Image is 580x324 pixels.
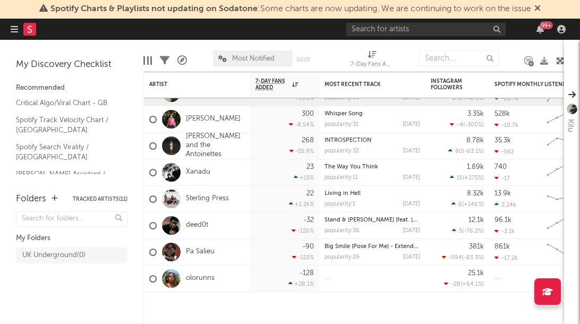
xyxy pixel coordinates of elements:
[186,115,241,124] a: [PERSON_NAME]
[306,164,314,170] div: 23
[325,217,473,223] a: Stand & [PERSON_NAME] (feat. [GEOGRAPHIC_DATA])
[494,243,510,250] div: 861k
[22,249,86,262] div: UK Underground ( 0 )
[186,194,229,203] a: Sterling Press
[16,248,127,263] a: UK Underground(0)
[303,217,314,224] div: -32
[464,228,482,234] span: -76.2 %
[325,164,420,170] div: The Way You Think
[302,137,314,144] div: 268
[494,201,516,208] div: 2.24k
[494,95,519,102] div: -26.7k
[403,201,420,207] div: [DATE]
[449,255,462,261] span: -594
[463,96,482,101] span: +42.1 %
[325,217,420,223] div: Stand & Lean (feat. Klyrae)
[73,197,127,202] button: Tracked Artists(11)
[325,111,363,117] a: Whisper Song
[464,202,482,208] span: +146 %
[289,121,314,128] div: -8.54 %
[403,122,420,127] div: [DATE]
[289,201,314,208] div: +1.2k %
[177,45,187,76] div: A&R Pipeline
[186,221,208,230] a: deed0t
[403,254,420,260] div: [DATE]
[143,45,152,76] div: Edit Columns
[294,174,314,181] div: +15 %
[442,254,484,261] div: ( )
[450,121,484,128] div: ( )
[302,110,314,117] div: 300
[455,149,463,155] span: 80
[325,191,420,197] div: Living in Hell
[302,243,314,250] div: -90
[494,110,510,117] div: 528k
[467,164,484,170] div: 1.89k
[419,50,499,66] input: Search...
[431,78,468,91] div: Instagram Followers
[16,141,117,163] a: Spotify Search Virality / [GEOGRAPHIC_DATA]
[325,244,432,250] a: Big Smile (Pose For Me) - Extended Mix
[325,191,361,197] a: Living in Hell
[351,45,393,76] div: 7-Day Fans Added (7-Day Fans Added)
[186,168,210,177] a: Xanadu
[403,148,420,154] div: [DATE]
[292,254,314,261] div: -122 %
[16,82,127,95] div: Recommended
[296,57,310,63] button: Save
[451,282,460,287] span: -28
[351,58,393,71] div: 7-Day Fans Added (7-Day Fans Added)
[325,81,404,88] div: Most Recent Track
[468,270,484,277] div: 25.1k
[457,175,463,181] span: 15
[325,164,378,170] a: The Way You Think
[464,149,482,155] span: -63.1 %
[464,175,482,181] span: +275 %
[300,270,314,277] div: -128
[457,122,463,128] span: -4
[450,174,484,181] div: ( )
[462,282,482,287] span: +64.1 %
[452,96,461,101] span: 172
[149,81,229,88] div: Artist
[325,244,420,250] div: Big Smile (Pose For Me) - Extended Mix
[16,211,127,227] input: Search for folders...
[403,228,420,234] div: [DATE]
[494,164,507,170] div: 740
[16,232,127,245] div: My Folders
[540,21,553,29] div: 99 +
[564,119,577,132] div: Kilu
[494,190,511,197] div: 13.9k
[452,227,484,234] div: ( )
[469,243,484,250] div: 381k
[292,227,314,234] div: -126 %
[403,175,420,181] div: [DATE]
[444,280,484,287] div: ( )
[186,248,215,257] a: Pa Salieu
[16,114,117,136] a: Spotify Track Velocity Chart / [GEOGRAPHIC_DATA]
[325,201,355,207] div: popularity: 1
[16,97,117,109] a: Critical Algo/Viral Chart - GB
[466,137,484,144] div: 8.78k
[468,217,484,224] div: 12.1k
[448,148,484,155] div: ( )
[50,5,531,13] span: : Some charts are now updating. We are continuing to work on the issue
[494,122,518,129] div: -10.7k
[494,81,574,88] div: Spotify Monthly Listeners
[451,201,484,208] div: ( )
[465,122,482,128] span: -300 %
[464,255,482,261] span: -83.3 %
[325,228,360,234] div: popularity: 36
[346,23,506,36] input: Search for artists
[160,45,169,76] div: Filters
[16,168,117,190] a: [PERSON_NAME] Assistant / [GEOGRAPHIC_DATA]
[186,132,245,159] a: [PERSON_NAME] and the Antoinettes
[288,280,314,287] div: +28.1 %
[325,138,371,143] a: INTROSPECTION
[494,148,514,155] div: -562
[467,110,484,117] div: 3.35k
[325,175,358,181] div: popularity: 11
[494,175,510,182] div: -17
[16,193,46,206] div: Folders
[467,190,484,197] div: 8.32k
